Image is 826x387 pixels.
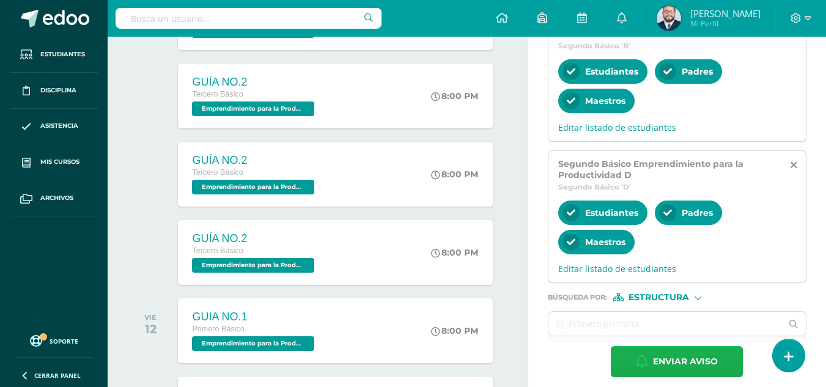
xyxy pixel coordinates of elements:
span: Maestros [585,237,625,248]
div: 12 [144,322,157,336]
a: Disciplina [10,73,98,109]
span: [PERSON_NAME] [690,7,761,20]
input: Busca un usuario... [116,8,382,29]
div: [object Object] [613,293,705,301]
span: Mi Perfil [690,18,761,29]
a: Archivos [10,180,98,216]
span: Emprendimiento para la Productividad 'C' [192,258,314,273]
span: Búsqueda por : [548,294,607,301]
span: Maestros [585,95,625,106]
span: Segundo Básico 'B' [558,41,630,50]
span: Estructura [629,294,689,301]
div: 8:00 PM [431,90,478,101]
span: Padres [682,66,713,77]
div: GUÍA NO.2 [192,154,317,167]
span: Tercero Básico [192,246,243,255]
span: Estudiantes [585,66,638,77]
span: Estudiantes [40,50,85,59]
span: Segundo Básico 'D' [558,182,631,191]
span: Disciplina [40,86,76,95]
div: GUÍA NO.2 [192,76,317,89]
div: 8:00 PM [431,325,478,336]
span: Enviar aviso [653,347,718,377]
a: Estudiantes [10,37,98,73]
div: GUÍA NO.2 [192,232,317,245]
span: Asistencia [40,121,78,131]
span: Emprendimiento para la Productividad 'A' [192,101,314,116]
span: Tercero Básico [192,90,243,98]
span: Mis cursos [40,157,79,167]
div: 8:00 PM [431,247,478,258]
span: Soporte [50,337,78,345]
span: Padres [682,207,713,218]
span: Cerrar panel [34,371,81,380]
input: Ej. Primero primaria [548,312,782,336]
span: Segundo Básico Emprendimiento para la Productividad D [558,158,780,180]
span: Estudiantes [585,207,638,218]
span: Archivos [40,193,73,203]
span: Primero Básico [192,325,244,333]
span: Editar listado de estudiantes [558,263,796,275]
div: VIE [144,313,157,322]
a: Soporte [15,332,93,348]
span: Tercero Básico [192,168,243,177]
a: Mis cursos [10,144,98,180]
span: Emprendimiento para la Productividad 'D' [192,180,314,194]
a: Asistencia [10,109,98,145]
div: 8:00 PM [431,169,478,180]
button: Enviar aviso [611,346,743,377]
img: 6a2ad2c6c0b72cf555804368074c1b95.png [657,6,681,31]
span: Emprendimiento para la Productividad 'E' [192,336,314,351]
span: Editar listado de estudiantes [558,122,796,133]
div: GUIA NO.1 [192,311,317,323]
